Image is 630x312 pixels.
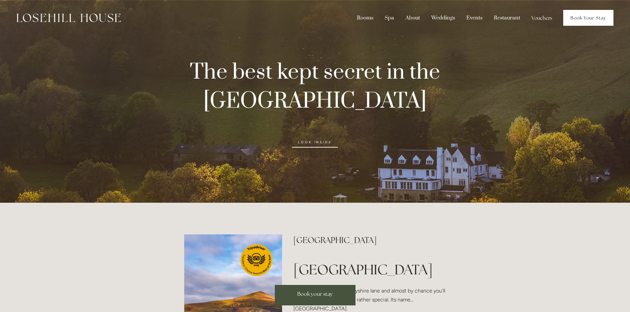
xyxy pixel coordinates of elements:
[275,285,356,305] a: Book your stay
[563,10,613,26] a: Book Your Stay
[293,260,446,279] h1: [GEOGRAPHIC_DATA]
[293,234,446,246] h2: [GEOGRAPHIC_DATA]
[17,14,121,22] img: Losehill House
[297,291,333,297] span: Book your stay
[461,12,487,24] div: Events
[292,137,338,148] a: look inside
[190,59,445,115] strong: The best kept secret in the [GEOGRAPHIC_DATA]
[400,12,425,24] div: About
[380,12,399,24] div: Spa
[352,12,378,24] div: Rooms
[526,12,557,24] a: Vouchers
[489,12,525,24] div: Restaurant
[426,12,460,24] div: Weddings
